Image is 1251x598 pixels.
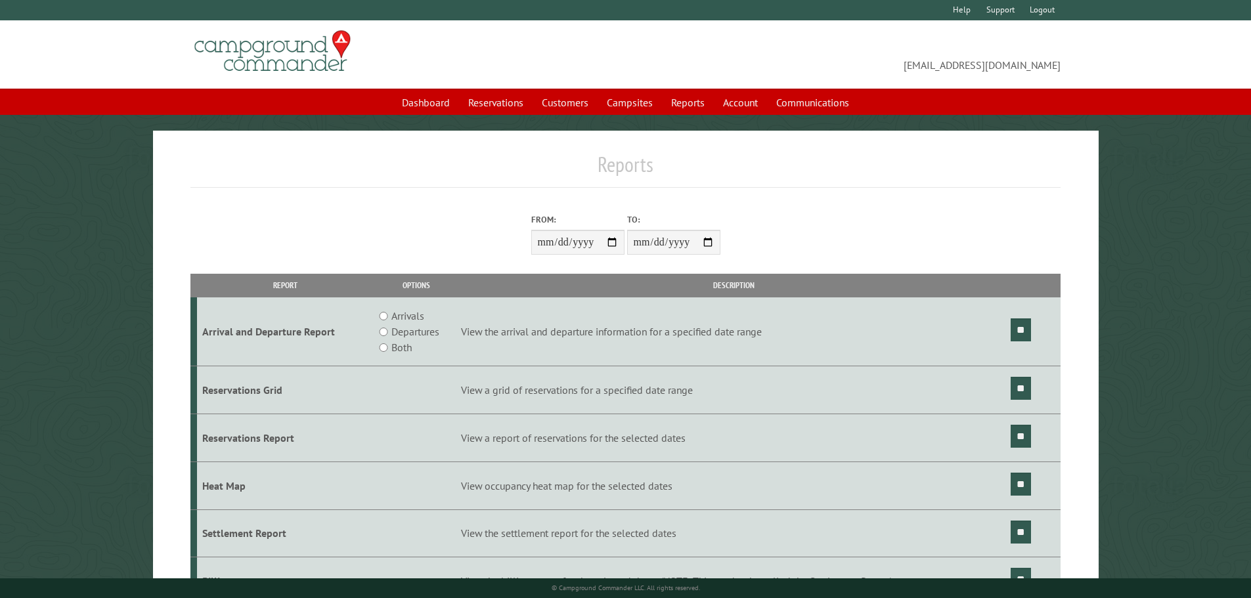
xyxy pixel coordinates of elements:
[627,213,720,226] label: To:
[197,297,374,366] td: Arrival and Departure Report
[394,90,458,115] a: Dashboard
[197,366,374,414] td: Reservations Grid
[534,90,596,115] a: Customers
[459,414,1009,461] td: View a report of reservations for the selected dates
[459,509,1009,557] td: View the settlement report for the selected dates
[373,274,458,297] th: Options
[197,274,374,297] th: Report
[190,26,355,77] img: Campground Commander
[531,213,625,226] label: From:
[391,324,439,339] label: Departures
[459,274,1009,297] th: Description
[391,308,424,324] label: Arrivals
[197,414,374,461] td: Reservations Report
[460,90,531,115] a: Reservations
[459,461,1009,509] td: View occupancy heat map for the selected dates
[599,90,661,115] a: Campsites
[197,509,374,557] td: Settlement Report
[190,152,1061,188] h1: Reports
[552,584,700,592] small: © Campground Commander LLC. All rights reserved.
[197,461,374,509] td: Heat Map
[459,366,1009,414] td: View a grid of reservations for a specified date range
[391,339,412,355] label: Both
[768,90,857,115] a: Communications
[459,297,1009,366] td: View the arrival and departure information for a specified date range
[663,90,713,115] a: Reports
[715,90,766,115] a: Account
[626,36,1061,73] span: [EMAIL_ADDRESS][DOMAIN_NAME]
